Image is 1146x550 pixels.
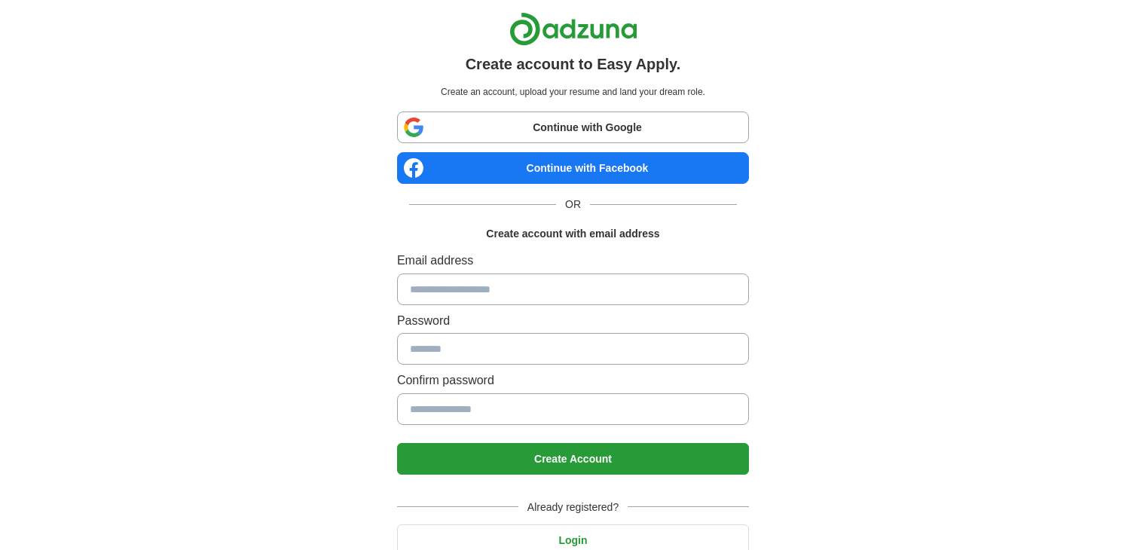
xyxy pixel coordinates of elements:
h1: Create account to Easy Apply. [466,52,681,76]
span: Already registered? [518,499,628,515]
a: Continue with Google [397,112,749,143]
img: Adzuna logo [509,12,637,46]
label: Email address [397,251,749,270]
label: Confirm password [397,371,749,390]
p: Create an account, upload your resume and land your dream role. [400,85,746,99]
a: Login [397,534,749,546]
button: Create Account [397,443,749,475]
a: Continue with Facebook [397,152,749,184]
label: Password [397,311,749,331]
h1: Create account with email address [486,225,659,242]
span: OR [556,196,590,212]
